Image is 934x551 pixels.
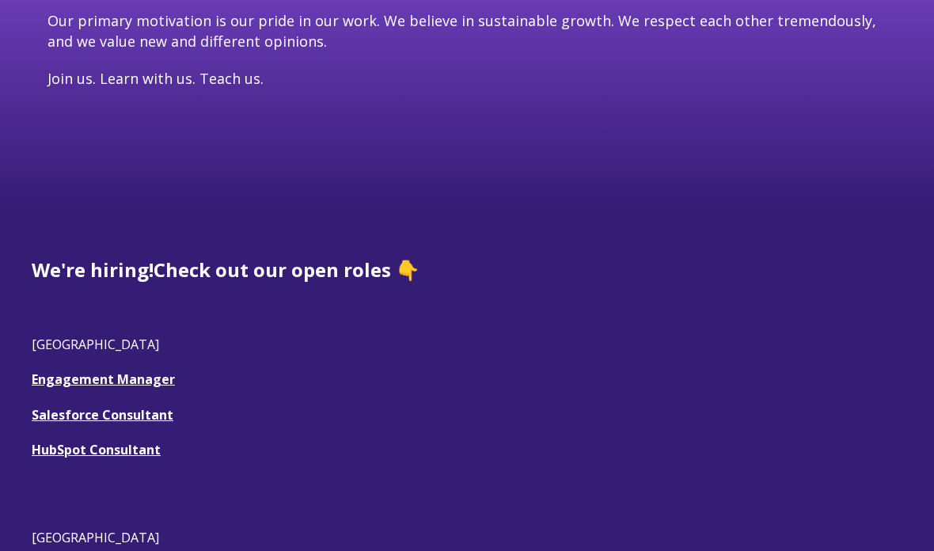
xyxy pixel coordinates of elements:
span: [GEOGRAPHIC_DATA] [32,529,159,546]
span: Our primary motivation is our pride in our work. We believe in sustainable growth. We respect eac... [47,11,876,50]
a: HubSpot Consultant [32,441,161,458]
a: Engagement Manager [32,370,175,388]
span: We're hiring! [32,256,154,283]
span: Check out our open roles 👇 [154,256,420,283]
a: Salesforce Consultant [32,406,173,424]
span: [GEOGRAPHIC_DATA] [32,336,159,353]
span: Join us. Learn with us. Teach us. [47,69,264,88]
